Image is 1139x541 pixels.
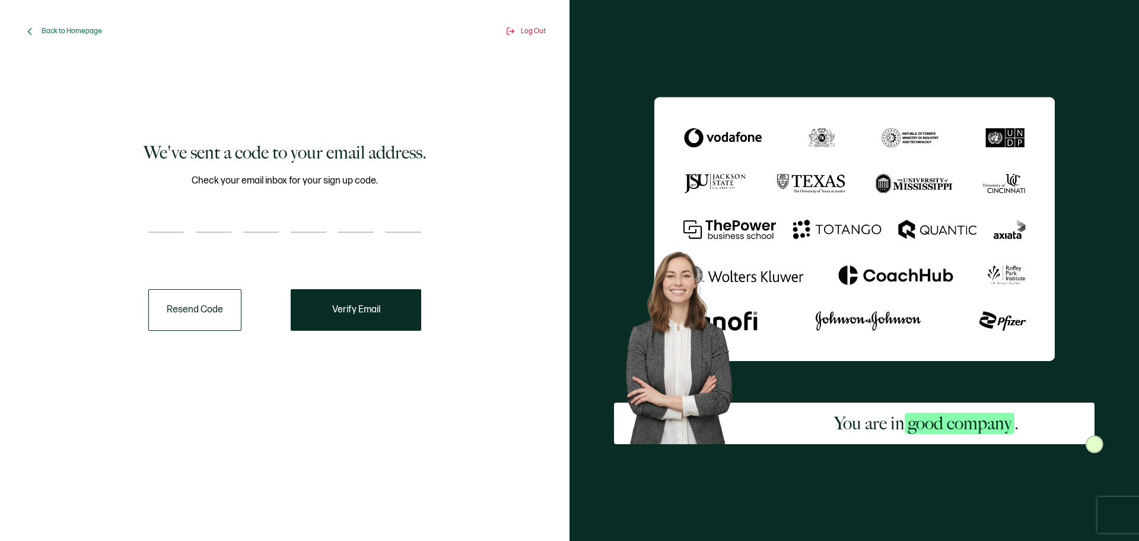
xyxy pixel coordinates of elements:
[1086,435,1103,453] img: Sertifier Signup
[654,97,1055,361] img: Sertifier We've sent a code to your email address.
[614,242,758,444] img: Sertifier Signup - You are in <span class="strong-h">good company</span>. Hero
[291,289,421,331] button: Verify Email
[521,27,546,36] span: Log Out
[834,412,1019,435] h2: You are in .
[192,173,378,188] span: Check your email inbox for your sign up code.
[148,289,241,331] button: Resend Code
[42,27,102,36] span: Back to Homepage
[332,305,380,315] span: Verify Email
[144,141,427,164] h1: We've sent a code to your email address.
[905,413,1014,434] span: good company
